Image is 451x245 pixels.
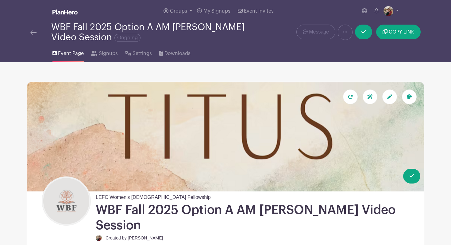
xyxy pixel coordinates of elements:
img: 1FBAD658-73F6-4E4B-B59F-CB0C05CD4BD1.jpeg [384,6,393,16]
span: Settings [133,50,152,57]
span: COPY LINK [389,30,414,34]
img: Website%20-%20coming%20soon.png [27,82,424,191]
span: Message [309,28,329,36]
img: 1FBAD658-73F6-4E4B-B59F-CB0C05CD4BD1.jpeg [96,235,102,241]
a: Downloads [159,42,190,62]
span: Signups [99,50,118,57]
button: COPY LINK [376,25,421,39]
img: logo_white-6c42ec7e38ccf1d336a20a19083b03d10ae64f83f12c07503d8b9e83406b4c7d.svg [52,10,78,14]
span: My Signups [203,9,230,14]
a: Signups [91,42,118,62]
small: Created by [PERSON_NAME] [106,235,163,240]
span: Event Page [58,50,84,57]
a: Settings [125,42,152,62]
img: back-arrow-29a5d9b10d5bd6ae65dc969a981735edf675c4d7a1fe02e03b50dbd4ba3cdb55.svg [30,30,37,35]
span: Event Invites [244,9,274,14]
a: Event Page [52,42,84,62]
h1: WBF Fall 2025 Option A AM [PERSON_NAME] Video Session [96,202,422,233]
a: Message [296,25,335,39]
span: Downloads [164,50,191,57]
div: WBF Fall 2025 Option A AM [PERSON_NAME] Video Session [51,22,250,42]
span: Ongoing [114,34,141,42]
img: WBF%20LOGO.png [43,178,89,224]
span: Groups [170,9,187,14]
span: LEFC Women's [DEMOGRAPHIC_DATA] Fellowship [96,191,211,201]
